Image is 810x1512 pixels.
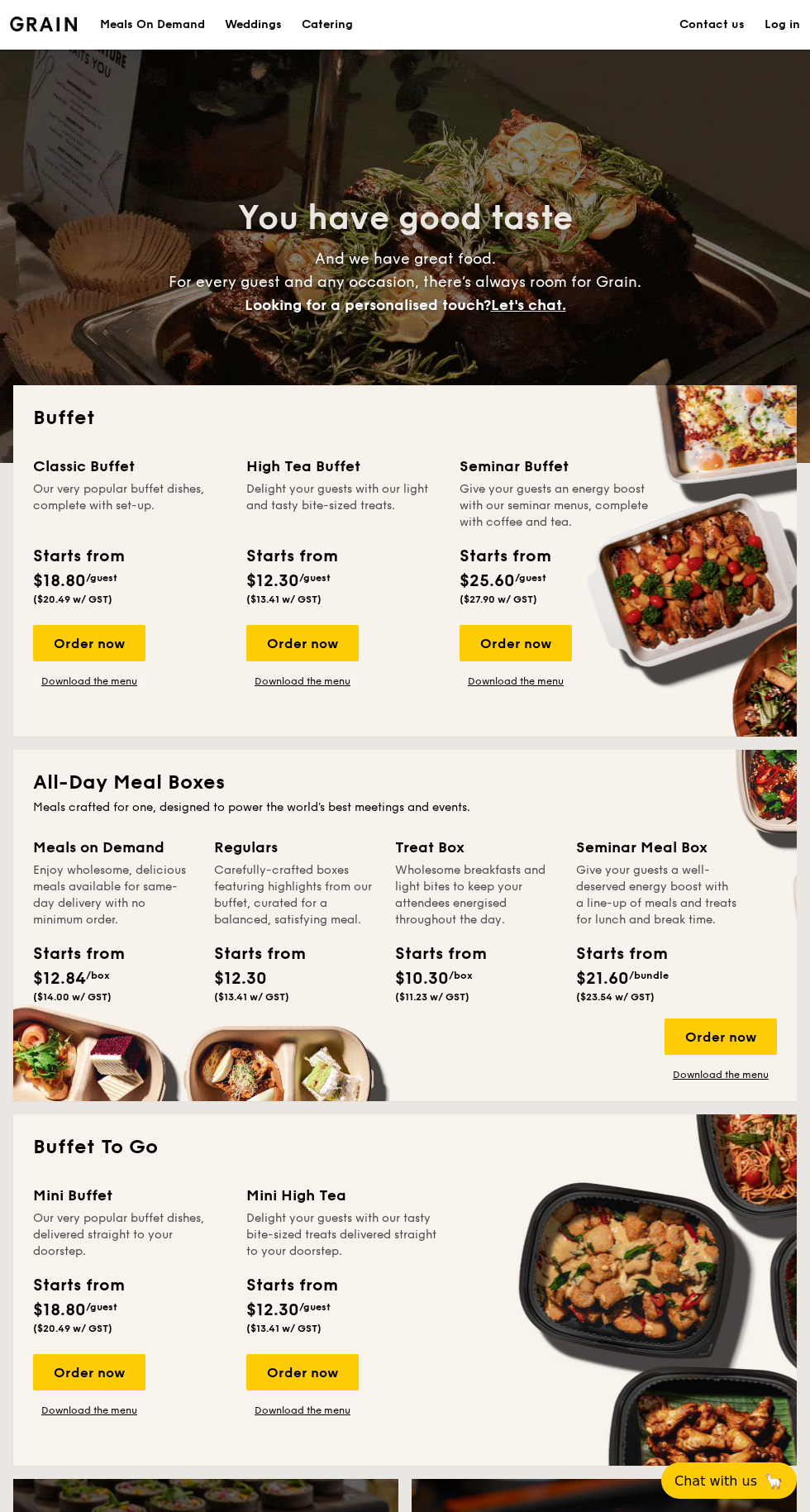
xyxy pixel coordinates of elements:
[33,455,226,478] div: Classic Buffet
[33,1134,777,1161] h2: Buffet To Go
[460,544,550,569] div: Starts from
[629,970,669,981] span: /bundle
[33,969,86,989] span: $12.84
[449,970,473,981] span: /box
[460,625,572,661] div: Order now
[665,1068,777,1081] a: Download the menu
[576,942,650,966] div: Starts from
[246,571,299,591] span: $12.30
[169,250,641,314] span: And we have great food. For every guest and any occasion, there’s always room for Grain.
[674,1473,757,1489] span: Chat with us
[33,1404,145,1417] a: Download the menu
[10,17,77,31] a: Logotype
[246,544,336,569] div: Starts from
[246,455,440,478] div: High Tea Buffet
[33,862,194,928] div: Enjoy wholesome, delicious meals available for same-day delivery with no minimum order.
[33,770,777,796] h2: All-Day Meal Boxes
[665,1018,777,1055] div: Order now
[460,481,653,531] div: Give your guests an energy boost with our seminar menus, complete with coffee and tea.
[764,1471,784,1491] span: 🦙
[576,969,629,989] span: $21.60
[238,198,573,238] span: You have good taste
[246,1273,336,1298] div: Starts from
[10,17,77,31] img: Grain
[33,594,112,605] span: ($20.49 w/ GST)
[460,455,653,478] div: Seminar Buffet
[33,405,777,432] h2: Buffet
[33,991,112,1003] span: ($14.00 w/ GST)
[395,862,556,928] div: Wholesome breakfasts and light bites to keep your attendees energised throughout the day.
[661,1462,797,1499] button: Chat with us🦙
[33,1210,226,1260] div: Our very popular buffet dishes, delivered straight to your doorstep.
[33,1323,112,1334] span: ($20.49 w/ GST)
[33,481,226,531] div: Our very popular buffet dishes, complete with set-up.
[246,1300,299,1320] span: $12.30
[491,296,566,314] span: Let's chat.
[33,942,107,966] div: Starts from
[86,970,110,981] span: /box
[245,296,491,314] span: Looking for a personalised touch?
[33,1300,86,1320] span: $18.80
[460,571,515,591] span: $25.60
[86,572,117,584] span: /guest
[246,675,359,688] a: Download the menu
[33,799,777,816] div: Meals crafted for one, designed to power the world's best meetings and events.
[299,572,331,584] span: /guest
[576,991,655,1003] span: ($23.54 w/ GST)
[33,1354,145,1390] div: Order now
[33,571,86,591] span: $18.80
[33,625,145,661] div: Order now
[246,1184,440,1207] div: Mini High Tea
[246,625,359,661] div: Order now
[460,675,572,688] a: Download the menu
[246,1404,359,1417] a: Download the menu
[576,836,737,859] div: Seminar Meal Box
[214,862,375,928] div: Carefully-crafted boxes featuring highlights from our buffet, curated for a balanced, satisfying ...
[33,1273,123,1298] div: Starts from
[246,594,322,605] span: ($13.41 w/ GST)
[395,836,556,859] div: Treat Box
[33,544,123,569] div: Starts from
[246,1323,322,1334] span: ($13.41 w/ GST)
[395,991,469,1003] span: ($11.23 w/ GST)
[460,594,537,605] span: ($27.90 w/ GST)
[395,942,469,966] div: Starts from
[214,836,375,859] div: Regulars
[214,942,288,966] div: Starts from
[86,1301,117,1313] span: /guest
[214,991,289,1003] span: ($13.41 w/ GST)
[33,836,194,859] div: Meals on Demand
[299,1301,331,1313] span: /guest
[214,969,267,989] span: $12.30
[33,1184,226,1207] div: Mini Buffet
[246,1354,359,1390] div: Order now
[395,969,449,989] span: $10.30
[33,675,145,688] a: Download the menu
[576,862,737,928] div: Give your guests a well-deserved energy boost with a line-up of meals and treats for lunch and br...
[246,1210,440,1260] div: Delight your guests with our tasty bite-sized treats delivered straight to your doorstep.
[515,572,546,584] span: /guest
[246,481,440,531] div: Delight your guests with our light and tasty bite-sized treats.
